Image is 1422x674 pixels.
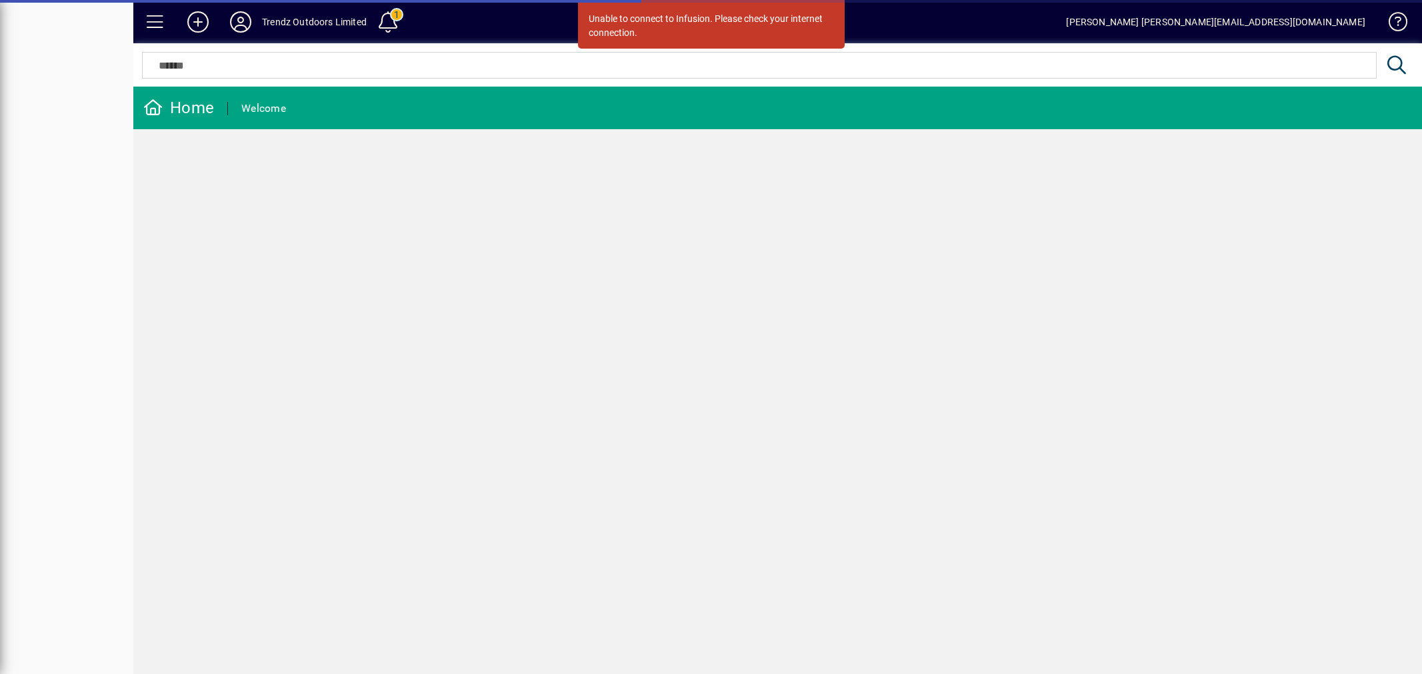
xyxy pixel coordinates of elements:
[177,10,219,34] button: Add
[1066,11,1365,33] div: [PERSON_NAME] [PERSON_NAME][EMAIL_ADDRESS][DOMAIN_NAME]
[262,11,367,33] div: Trendz Outdoors Limited
[1379,3,1405,46] a: Knowledge Base
[219,10,262,34] button: Profile
[143,97,214,119] div: Home
[241,98,286,119] div: Welcome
